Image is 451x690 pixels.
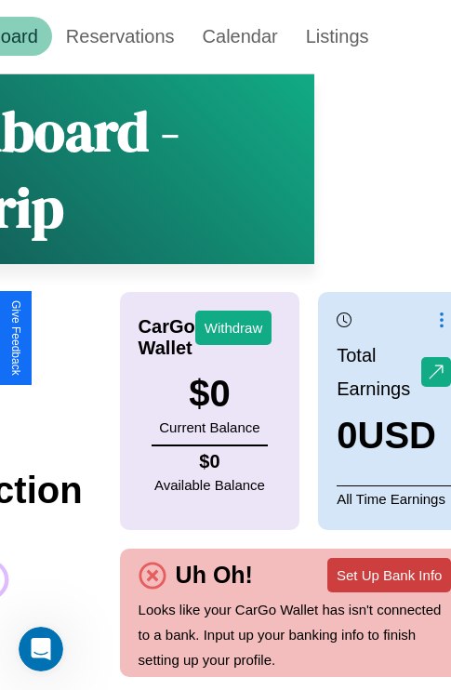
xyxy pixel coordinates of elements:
a: Calendar [189,17,292,56]
h3: 0 USD [337,415,451,457]
a: Reservations [52,17,189,56]
p: Current Balance [159,415,259,440]
a: Listings [292,17,383,56]
h4: Uh Oh! [166,562,262,589]
div: Give Feedback [9,300,22,376]
h4: CarGo Wallet [139,316,195,359]
h3: $ 0 [159,373,259,415]
p: Total Earnings [337,338,421,405]
button: Withdraw [195,311,272,345]
iframe: Intercom live chat [19,627,63,671]
h4: $ 0 [154,451,265,472]
p: Available Balance [154,472,265,498]
p: All Time Earnings [337,485,451,511]
button: Set Up Bank Info [327,558,451,592]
